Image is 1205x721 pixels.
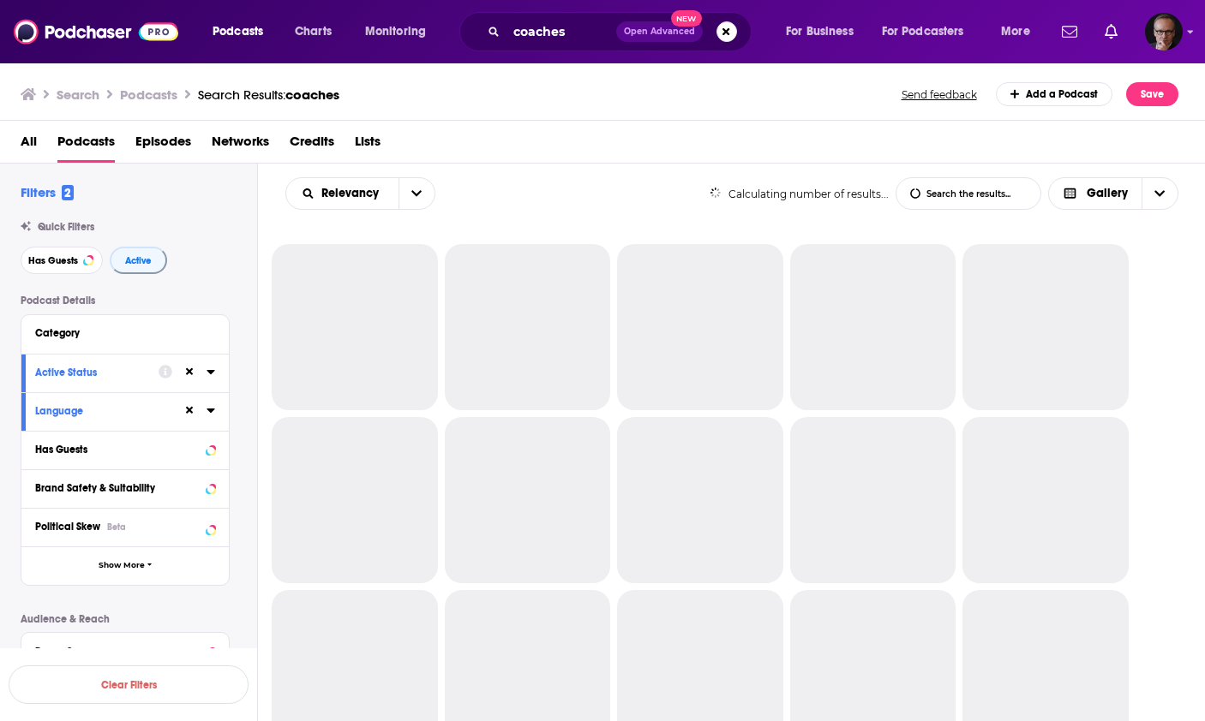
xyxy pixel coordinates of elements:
[286,188,399,200] button: open menu
[365,20,426,44] span: Monitoring
[710,188,889,200] div: Calculating number of results...
[989,18,1052,45] button: open menu
[212,128,269,163] a: Networks
[21,295,230,307] p: Podcast Details
[321,188,385,200] span: Relevancy
[99,561,145,570] span: Show More
[295,20,332,44] span: Charts
[35,366,147,378] div: Active Status
[107,521,126,533] div: Beta
[21,128,37,163] a: All
[35,438,215,460] button: Has Guests
[1048,177,1179,210] button: Choose View
[35,521,100,533] span: Political Skew
[213,20,263,44] span: Podcasts
[35,361,159,383] button: Active Status
[353,18,448,45] button: open menu
[21,184,74,200] h2: Filters
[201,18,285,45] button: open menu
[28,256,78,265] span: Has Guests
[290,128,334,163] a: Credits
[21,247,103,274] button: Has Guests
[476,12,768,51] div: Search podcasts, credits, & more...
[786,20,854,44] span: For Business
[35,515,215,537] button: Political SkewBeta
[1145,13,1183,51] img: User Profile
[355,128,381,163] a: Lists
[57,86,99,103] h3: Search
[35,327,204,339] div: Category
[35,400,183,421] button: Language
[120,86,177,103] h3: Podcasts
[1126,82,1178,106] button: Save
[35,646,201,658] div: Power Score™
[35,444,201,456] div: Has Guests
[1001,20,1030,44] span: More
[135,128,191,163] a: Episodes
[35,477,215,498] button: Brand Safety & Suitability
[14,15,178,48] img: Podchaser - Follow, Share and Rate Podcasts
[35,482,201,494] div: Brand Safety & Suitability
[882,20,964,44] span: For Podcasters
[507,18,616,45] input: Search podcasts, credits, & more...
[774,18,875,45] button: open menu
[285,177,435,210] h2: Choose List sort
[198,86,339,103] div: Search Results:
[38,221,94,233] span: Quick Filters
[9,665,249,704] button: Clear Filters
[616,21,703,42] button: Open AdvancedNew
[285,86,339,103] span: coaches
[35,405,171,417] div: Language
[896,87,982,102] button: Send feedback
[996,82,1113,106] a: Add a Podcast
[284,18,342,45] a: Charts
[624,27,695,36] span: Open Advanced
[62,185,74,200] span: 2
[399,178,435,209] button: open menu
[35,640,215,661] button: Power Score™
[1145,13,1183,51] button: Show profile menu
[1055,17,1084,46] a: Show notifications dropdown
[125,256,152,265] span: Active
[1087,188,1128,200] span: Gallery
[198,86,339,103] a: Search Results:coaches
[35,322,215,343] button: Category
[871,18,989,45] button: open menu
[671,10,702,27] span: New
[1098,17,1124,46] a: Show notifications dropdown
[21,546,229,585] button: Show More
[57,128,115,163] a: Podcasts
[1145,13,1183,51] span: Logged in as experts2podcasts
[110,247,167,274] button: Active
[21,613,230,625] p: Audience & Reach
